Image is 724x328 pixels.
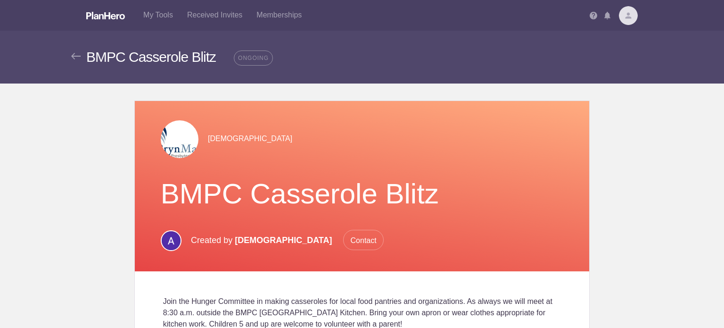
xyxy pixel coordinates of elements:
[604,12,610,19] img: Notifications
[619,6,638,25] img: Davatar
[161,120,564,158] div: [DEMOGRAPHIC_DATA]
[71,53,81,59] img: Back arrow gray
[86,12,125,19] img: Logo white planhero
[161,177,564,211] h1: BMPC Casserole Blitz
[234,50,273,66] span: ONGOING
[86,49,216,65] span: BMPC Casserole Blitz
[235,235,332,245] span: [DEMOGRAPHIC_DATA]
[161,120,198,158] img: Bmpc mainlogo rgb 100
[590,12,597,19] img: Help icon
[343,230,384,250] span: Contact
[161,230,181,251] img: Aachttdkukrdlqmgznb2fi27sx73nm0xmqpxl6qhz1 eldkc s96 c?1690216858
[191,230,384,251] p: Created by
